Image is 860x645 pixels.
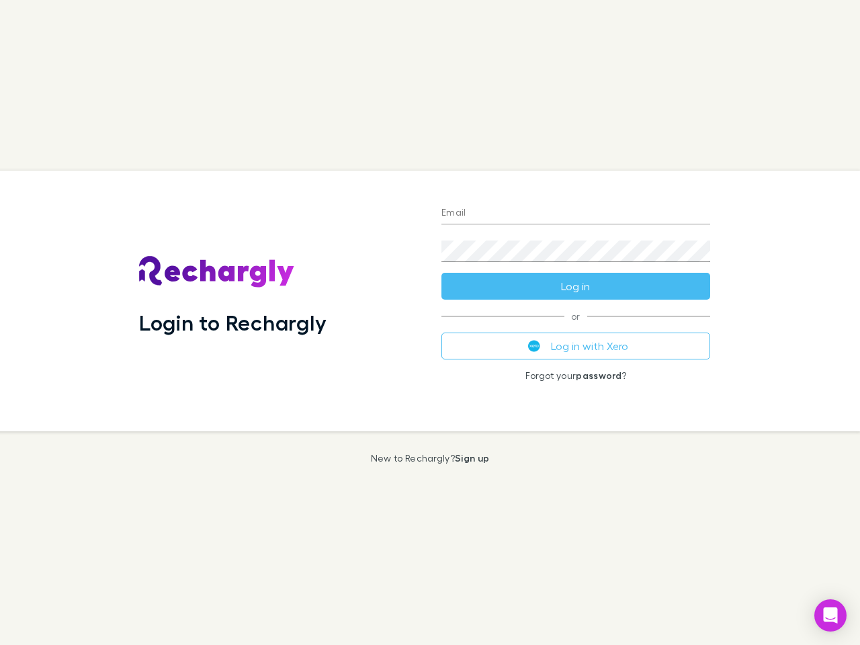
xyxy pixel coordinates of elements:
button: Log in with Xero [441,333,710,359]
a: password [576,370,621,381]
a: Sign up [455,452,489,464]
h1: Login to Rechargly [139,310,327,335]
p: Forgot your ? [441,370,710,381]
img: Xero's logo [528,340,540,352]
div: Open Intercom Messenger [814,599,847,632]
img: Rechargly's Logo [139,256,295,288]
button: Log in [441,273,710,300]
p: New to Rechargly? [371,453,490,464]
